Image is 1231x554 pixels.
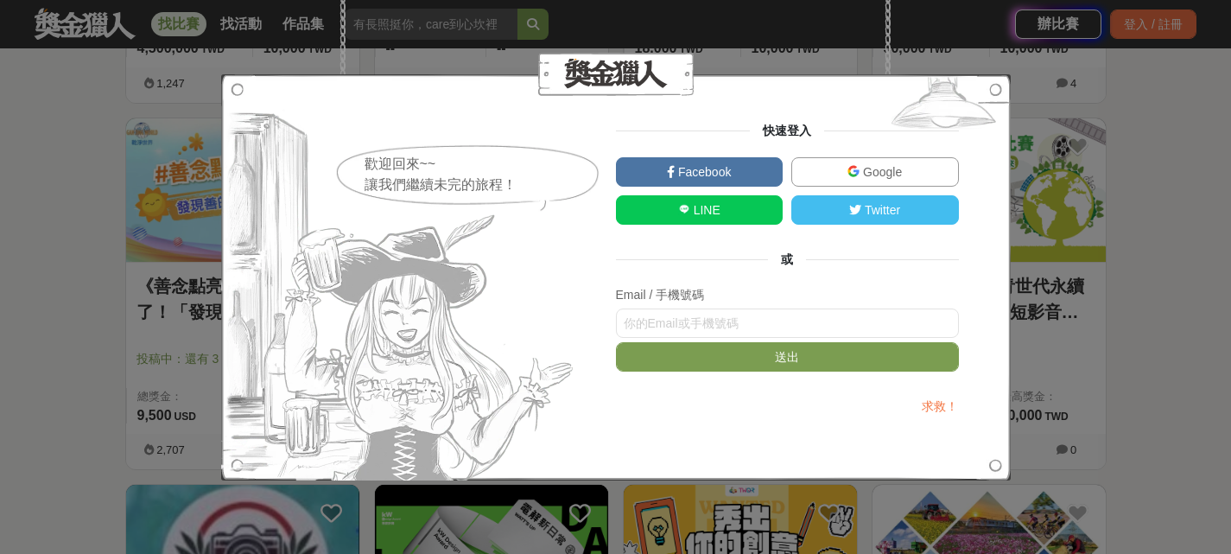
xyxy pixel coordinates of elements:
img: LINE [678,203,690,215]
button: 送出 [616,342,959,372]
span: LINE [690,203,720,217]
span: Twitter [861,203,900,217]
span: 快速登入 [750,124,824,137]
span: Facebook [675,165,731,179]
img: Google [847,165,860,177]
a: 求救！ [922,399,958,413]
img: Signup [877,74,1011,139]
div: Email / 手機號碼 [616,286,959,304]
span: Google [860,165,902,179]
img: Signup [221,74,580,481]
input: 你的Email或手機號碼 [616,309,959,338]
div: 讓我們繼續未完的旅程！ [365,175,601,195]
span: 或 [768,252,806,266]
div: 歡迎回來~~ [365,154,601,175]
